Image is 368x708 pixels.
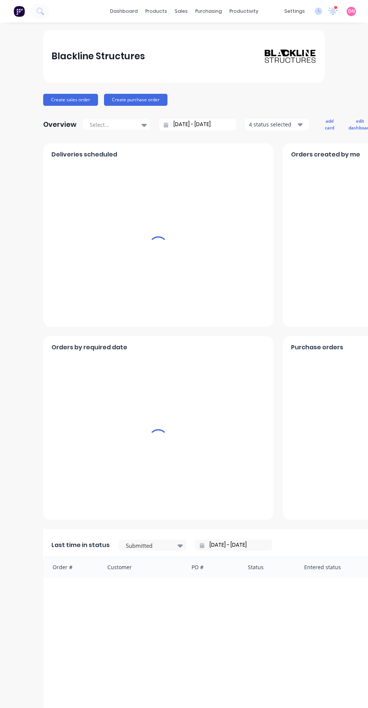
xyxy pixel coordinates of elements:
[142,6,171,17] div: products
[106,6,142,17] a: dashboard
[348,8,355,15] span: DN
[184,557,240,577] div: PO #
[264,49,317,64] img: Blackline Structures
[291,150,360,159] span: Orders created by me
[14,6,25,17] img: Factory
[249,120,296,128] div: 4 status selected
[281,6,309,17] div: settings
[43,94,98,106] button: Create sales order
[51,541,110,550] span: Last time in status
[297,557,367,577] div: Entered status
[104,94,167,106] button: Create purchase order
[51,150,117,159] span: Deliveries scheduled
[43,117,77,132] div: Overview
[100,557,184,577] div: Customer
[204,540,269,551] input: Filter by date
[320,116,339,133] button: add card
[51,343,127,352] span: Orders by required date
[240,557,297,577] div: Status
[51,49,145,64] div: Blackline Structures
[291,343,343,352] span: Purchase orders
[192,6,226,17] div: purchasing
[171,6,192,17] div: sales
[44,557,100,577] div: Order #
[226,6,262,17] div: productivity
[245,119,309,130] button: 4 status selected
